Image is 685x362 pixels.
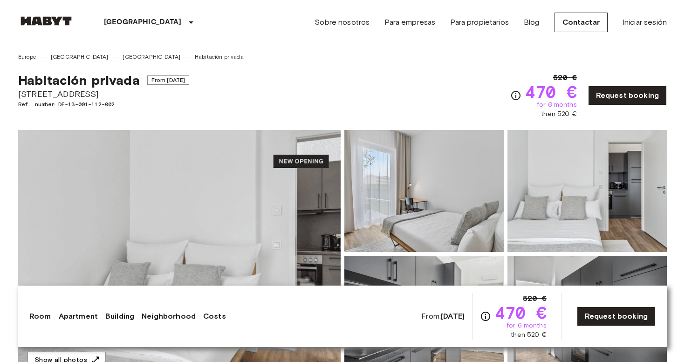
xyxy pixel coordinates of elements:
svg: Check cost overview for full price breakdown. Please note that discounts apply to new joiners onl... [480,311,491,322]
span: 470 € [495,304,547,321]
span: then 520 € [511,330,547,340]
a: Habitación privada [195,53,244,61]
a: Blog [524,17,540,28]
span: From [DATE] [147,75,190,85]
span: [STREET_ADDRESS] [18,88,189,100]
span: From: [421,311,465,321]
span: Ref. number DE-13-001-112-002 [18,100,189,109]
a: Room [29,311,51,322]
a: Contactar [555,13,608,32]
img: Habyt [18,16,74,26]
span: for 6 months [507,321,547,330]
img: Picture of unit DE-13-001-112-002 [344,130,504,252]
span: 520 € [523,293,547,304]
span: 520 € [553,72,577,83]
a: Request booking [588,86,667,105]
img: Picture of unit DE-13-001-112-002 [507,130,667,252]
span: Habitación privada [18,72,140,88]
a: [GEOGRAPHIC_DATA] [123,53,180,61]
span: 470 € [525,83,577,100]
svg: Check cost overview for full price breakdown. Please note that discounts apply to new joiners onl... [510,90,521,101]
span: then 520 € [541,109,577,119]
b: [DATE] [441,312,465,321]
a: Costs [203,311,226,322]
p: [GEOGRAPHIC_DATA] [104,17,182,28]
a: [GEOGRAPHIC_DATA] [51,53,109,61]
a: Building [105,311,134,322]
a: Europe [18,53,36,61]
span: for 6 months [537,100,577,109]
a: Apartment [59,311,98,322]
a: Sobre nosotros [315,17,370,28]
a: Para propietarios [450,17,509,28]
a: Neighborhood [142,311,196,322]
a: Para empresas [384,17,435,28]
a: Request booking [577,307,656,326]
a: Iniciar sesión [623,17,667,28]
